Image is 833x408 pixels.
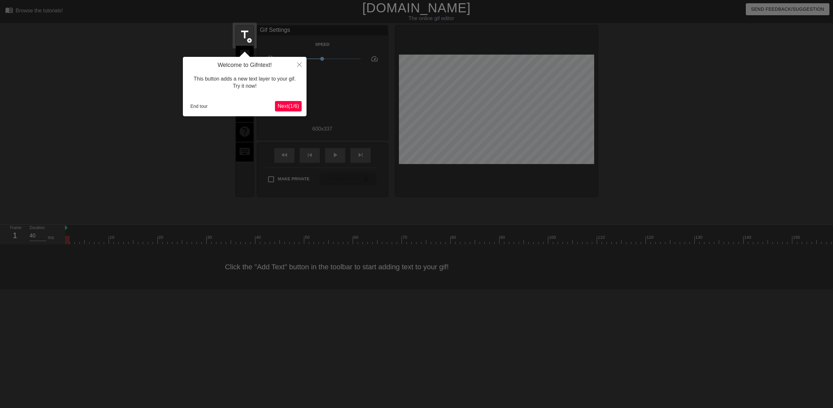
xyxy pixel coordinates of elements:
[188,62,302,69] h4: Welcome to Gifntext!
[278,103,299,109] span: Next ( 1 / 6 )
[275,101,302,111] button: Next
[292,57,307,72] button: Close
[188,101,210,111] button: End tour
[188,69,302,96] div: This button adds a new text layer to your gif. Try it now!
